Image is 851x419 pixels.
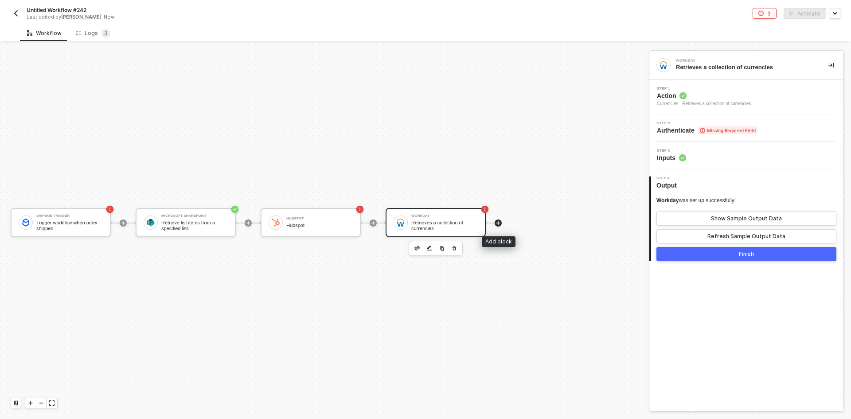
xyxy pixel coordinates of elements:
[161,220,228,231] div: Retrieve list items from a specified list.
[711,215,782,222] div: Show Sample Output Data
[656,211,836,226] button: Show Sample Output Data
[246,220,251,226] span: icon-play
[657,100,751,107] div: Currencies - Retrieves a collection of currencies
[707,233,785,240] div: Refresh Sample Output Data
[481,206,488,213] span: icon-error-page
[27,30,62,37] div: Workflow
[371,220,376,226] span: icon-play
[411,220,478,231] div: Retrieves a collection of currencies
[27,14,405,20] div: Last edited by - Now
[660,61,668,69] img: integration-icon
[424,243,435,254] button: edit-cred
[414,246,420,250] img: edit-cred
[656,197,736,204] div: was set up successfully!
[39,400,44,406] span: icon-minus
[412,243,422,254] button: edit-cred
[676,59,809,63] div: Workday
[657,126,757,135] span: Authenticate
[649,121,843,135] div: Step 2Authenticate Missing Required Field
[649,87,843,107] div: Step 1Action Currencies - Retrieves a collection of currencies
[104,30,108,36] span: 3
[427,245,432,251] img: edit-cred
[657,87,751,90] span: Step 1
[12,10,20,17] img: back
[656,176,680,180] span: Step 4
[656,247,836,261] button: Finish
[657,121,757,125] span: Step 2
[656,229,836,243] button: Refresh Sample Output Data
[36,214,103,218] div: ShipBob Trigger
[649,176,843,261] div: Step 4Output Workdaywas set up successfully!Show Sample Output DataRefresh Sample Output DataFinish
[784,8,826,19] button: activateActivate
[411,214,478,218] div: Workday
[439,246,445,251] img: copy-block
[482,236,515,247] div: Add block
[758,11,764,16] span: icon-error-page
[286,223,353,228] div: Hubspot
[231,206,238,213] span: icon-success-page
[767,10,771,17] div: 3
[36,220,103,231] div: Trigger workflow when order shipped
[28,400,33,406] span: icon-play
[101,29,110,38] sup: 3
[76,29,110,38] div: Logs
[739,251,754,258] div: Finish
[356,206,363,213] span: icon-error-page
[272,219,280,227] img: icon
[657,153,686,162] span: Inputs
[397,219,405,227] img: icon
[161,214,228,218] div: Microsoft Sharepoint
[657,149,686,153] span: Step 3
[753,8,777,19] button: 3
[286,217,353,220] div: Hubspot
[22,219,30,227] img: icon
[106,206,113,213] span: icon-error-page
[676,63,814,71] div: Retrieves a collection of currencies
[11,8,21,19] button: back
[828,63,834,68] span: icon-collapse-right
[656,181,680,190] span: Output
[437,243,447,254] button: copy-block
[49,400,55,406] span: icon-expand
[121,220,126,226] span: icon-play
[147,219,155,227] img: icon
[656,197,679,204] span: Workday
[27,6,86,14] span: Untitled Workflow #242
[61,14,101,20] span: [PERSON_NAME]
[698,126,757,134] span: Missing Required Field
[496,220,501,226] span: icon-play
[657,91,751,100] span: Action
